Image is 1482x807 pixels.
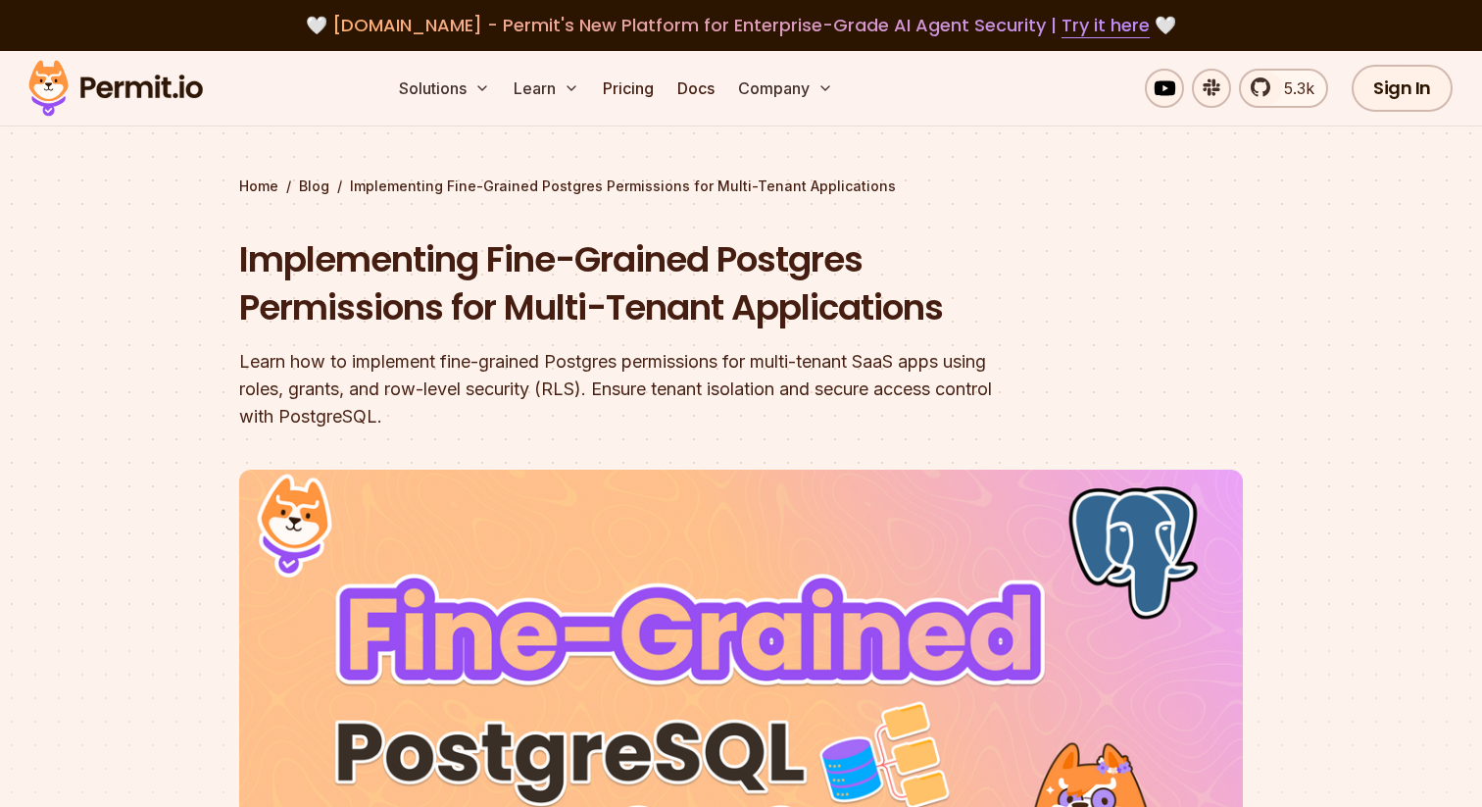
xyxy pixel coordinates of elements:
a: 5.3k [1239,69,1328,108]
a: Home [239,177,278,196]
span: [DOMAIN_NAME] - Permit's New Platform for Enterprise-Grade AI Agent Security | [332,13,1150,37]
a: Sign In [1352,65,1453,112]
button: Solutions [391,69,498,108]
div: / / [239,177,1243,196]
a: Pricing [595,69,662,108]
span: 5.3k [1272,76,1314,100]
button: Company [730,69,841,108]
div: Learn how to implement fine-grained Postgres permissions for multi-tenant SaaS apps using roles, ... [239,348,992,430]
a: Docs [669,69,722,108]
button: Learn [506,69,587,108]
a: Try it here [1062,13,1150,38]
a: Blog [299,177,329,196]
img: Permit logo [20,55,212,122]
div: 🤍 🤍 [47,12,1435,39]
h1: Implementing Fine-Grained Postgres Permissions for Multi-Tenant Applications [239,235,992,332]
